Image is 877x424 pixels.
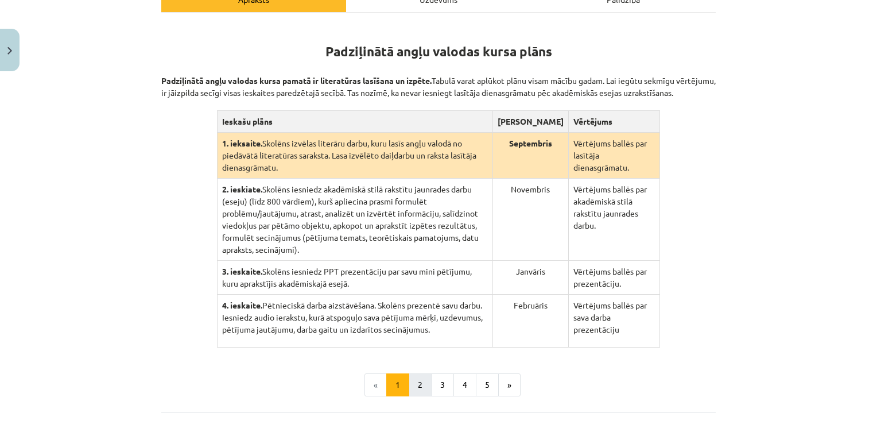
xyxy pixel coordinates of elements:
[568,295,659,348] td: Vērtējums ballēs par sava darba prezentāciju
[217,179,492,261] td: Skolēns iesniedz akadēmiskā stilā rakstītu jaunrades darbu (eseju) (līdz 800 vārdiem), kurš aplie...
[498,299,564,311] p: Februāris
[498,373,521,396] button: »
[161,75,432,86] strong: Padziļinātā angļu valodas kursa pamatā ir literatūras lasīšana un izpēte.
[217,261,492,295] td: Skolēns iesniedz PPT prezentāciju par savu mini pētījumu, kuru aprakstījis akadēmiskajā esejā.
[217,133,492,179] td: Skolēns izvēlas literāru darbu, kuru lasīs angļu valodā no piedāvātā literatūras saraksta. Lasa i...
[386,373,409,396] button: 1
[325,43,552,60] strong: Padziļinātā angļu valodas kursa plāns
[222,300,262,310] strong: 4. ieskaite.
[568,261,659,295] td: Vērtējums ballēs par prezentāciju.
[409,373,432,396] button: 2
[217,111,492,133] th: Ieskašu plāns
[7,47,12,55] img: icon-close-lesson-0947bae3869378f0d4975bcd49f059093ad1ed9edebbc8119c70593378902aed.svg
[453,373,476,396] button: 4
[568,133,659,179] td: Vērtējums ballēs par lasītāja dienasgrāmatu.
[476,373,499,396] button: 5
[568,111,659,133] th: Vērtējums
[492,111,568,133] th: [PERSON_NAME]
[509,138,552,148] strong: Septembris
[492,179,568,261] td: Novembris
[568,179,659,261] td: Vērtējums ballēs par akadēmiskā stilā rakstītu jaunrades darbu.
[222,299,488,336] p: Pētnieciskā darba aizstāvēšana. Skolēns prezentē savu darbu. Iesniedz audio ierakstu, kurā atspog...
[222,138,262,148] strong: 1. ieksaite.
[492,261,568,295] td: Janvāris
[431,373,454,396] button: 3
[161,63,716,99] p: Tabulā varat aplūkot plānu visam mācību gadam. Lai iegūtu sekmīgu vērtējumu, ir jāizpilda secīgi ...
[222,184,262,194] strong: 2. ieskiate.
[161,373,716,396] nav: Page navigation example
[222,266,262,276] strong: 3. ieskaite.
